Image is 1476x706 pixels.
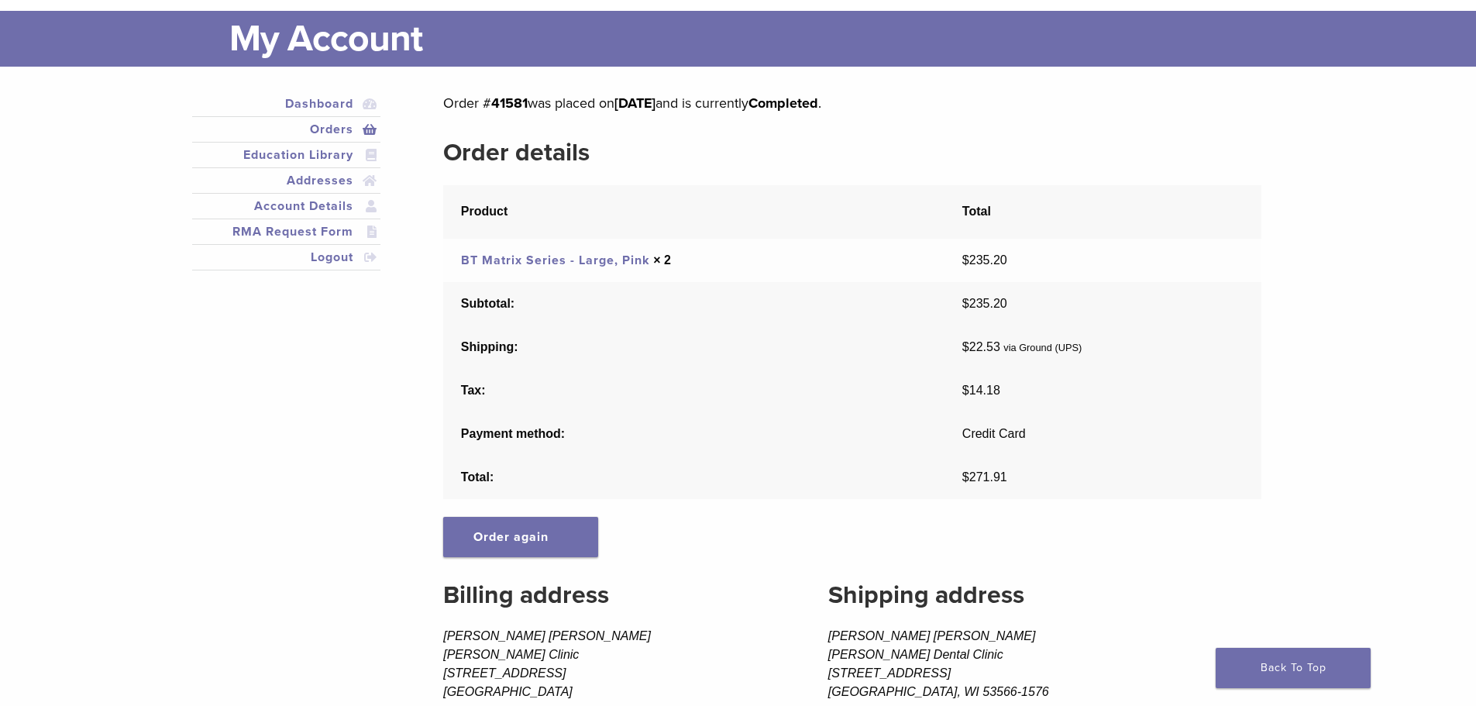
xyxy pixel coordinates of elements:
[653,253,671,267] strong: × 2
[614,95,655,112] mark: [DATE]
[962,340,969,353] span: $
[828,627,1261,701] address: [PERSON_NAME] [PERSON_NAME] [PERSON_NAME] Dental Clinic [STREET_ADDRESS] [GEOGRAPHIC_DATA], WI 53...
[443,412,944,456] th: Payment method:
[491,95,528,112] mark: 41581
[962,253,969,267] span: $
[962,384,1000,397] span: 14.18
[962,470,1007,484] span: 271.91
[461,253,650,268] a: BT Matrix Series - Large, Pink
[229,11,1285,67] h1: My Account
[443,577,780,614] h2: Billing address
[195,222,378,241] a: RMA Request Form
[443,456,944,499] th: Total:
[1216,648,1371,688] a: Back To Top
[962,297,1007,310] span: 235.20
[195,197,378,215] a: Account Details
[443,134,1261,171] h2: Order details
[443,185,944,239] th: Product
[443,91,1261,115] p: Order # was placed on and is currently .
[944,185,1261,239] th: Total
[944,412,1261,456] td: Credit Card
[962,384,969,397] span: $
[192,91,381,289] nav: Account pages
[443,325,944,369] th: Shipping:
[195,248,378,267] a: Logout
[195,120,378,139] a: Orders
[962,297,969,310] span: $
[443,369,944,412] th: Tax:
[195,171,378,190] a: Addresses
[195,95,378,113] a: Dashboard
[748,95,818,112] mark: Completed
[828,577,1261,614] h2: Shipping address
[443,517,598,557] a: Order again
[962,340,1000,353] span: 22.53
[962,253,1007,267] bdi: 235.20
[195,146,378,164] a: Education Library
[443,282,944,325] th: Subtotal:
[962,470,969,484] span: $
[1003,342,1082,353] small: via Ground (UPS)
